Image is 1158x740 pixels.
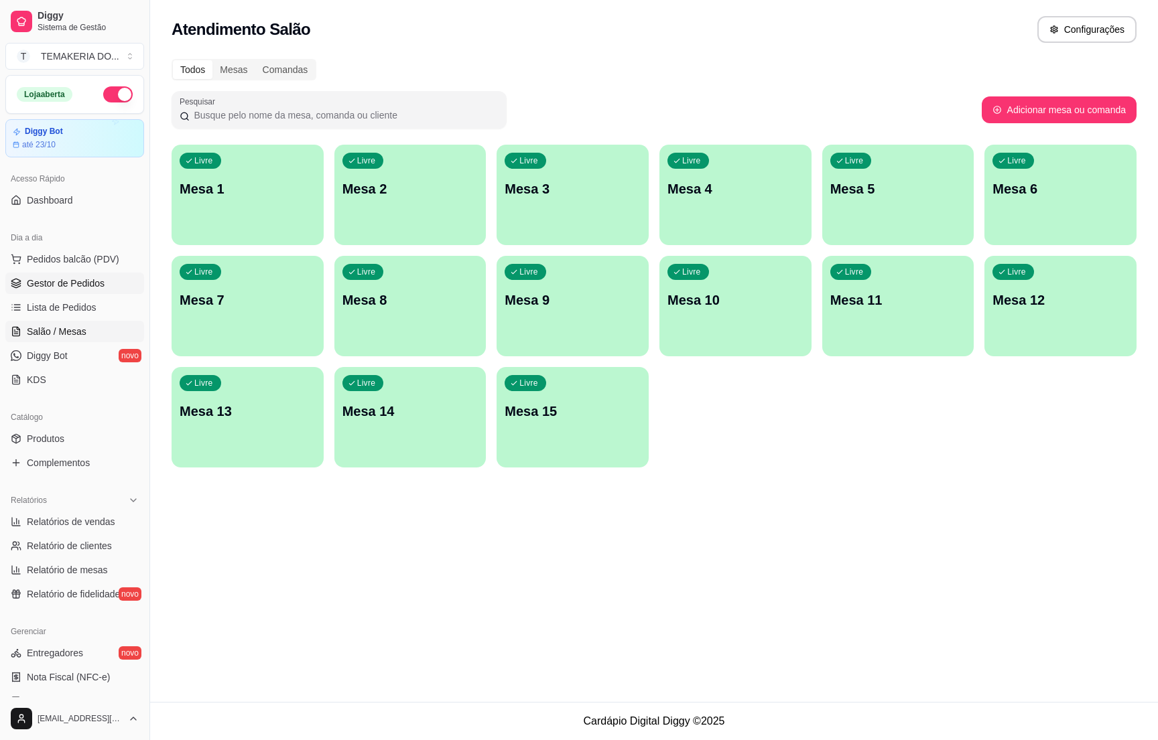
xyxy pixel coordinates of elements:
a: Produtos [5,428,144,449]
p: Livre [682,155,701,166]
span: Sistema de Gestão [38,22,139,33]
button: LivreMesa 5 [822,145,974,245]
span: Nota Fiscal (NFC-e) [27,670,110,684]
button: Select a team [5,43,144,70]
button: LivreMesa 11 [822,256,974,356]
div: Comandas [255,60,316,79]
button: Configurações [1037,16,1137,43]
p: Mesa 13 [180,402,316,421]
span: Relatório de mesas [27,563,108,577]
p: Livre [194,378,213,388]
div: TEMAKERIA DO ... [41,50,119,63]
a: KDS [5,369,144,390]
div: Dia a dia [5,227,144,248]
a: DiggySistema de Gestão [5,5,144,38]
div: Loja aberta [17,87,72,102]
article: até 23/10 [22,139,56,150]
div: Acesso Rápido [5,168,144,190]
a: Controle de caixa [5,690,144,712]
p: Livre [194,155,213,166]
span: Gestor de Pedidos [27,277,105,290]
span: Produtos [27,432,64,445]
p: Mesa 8 [342,291,478,309]
a: Salão / Mesas [5,321,144,342]
p: Mesa 3 [505,179,641,198]
p: Livre [519,267,538,277]
button: LivreMesa 8 [334,256,487,356]
button: LivreMesa 13 [172,367,324,467]
p: Mesa 6 [992,179,1129,198]
p: Livre [357,378,376,388]
button: Adicionar mesa ou comanda [982,96,1137,123]
p: Livre [845,267,864,277]
button: LivreMesa 12 [984,256,1137,356]
a: Gestor de Pedidos [5,273,144,294]
button: [EMAIL_ADDRESS][DOMAIN_NAME] [5,702,144,735]
span: Relatório de fidelidade [27,587,120,601]
button: LivreMesa 14 [334,367,487,467]
p: Livre [845,155,864,166]
label: Pesquisar [180,96,220,107]
button: LivreMesa 7 [172,256,324,356]
button: LivreMesa 4 [659,145,812,245]
button: LivreMesa 1 [172,145,324,245]
a: Entregadoresnovo [5,642,144,664]
p: Livre [1007,267,1026,277]
p: Mesa 2 [342,179,478,198]
a: Relatório de fidelidadenovo [5,583,144,605]
div: Gerenciar [5,621,144,642]
input: Pesquisar [190,108,499,122]
a: Complementos [5,452,144,473]
p: Mesa 10 [667,291,803,309]
span: Controle de caixa [27,694,100,708]
span: Complementos [27,456,90,469]
button: LivreMesa 9 [497,256,649,356]
span: Relatórios [11,495,47,506]
span: T [17,50,30,63]
a: Nota Fiscal (NFC-e) [5,666,144,688]
div: Todos [173,60,212,79]
span: Entregadores [27,646,83,660]
span: Relatório de clientes [27,539,112,552]
a: Relatório de clientes [5,535,144,557]
p: Mesa 11 [830,291,966,309]
span: Dashboard [27,194,73,207]
span: Lista de Pedidos [27,301,96,314]
a: Diggy Botaté 23/10 [5,119,144,157]
a: Relatório de mesas [5,559,144,581]
footer: Cardápio Digital Diggy © 2025 [150,702,1158,740]
p: Mesa 7 [180,291,316,309]
button: LivreMesa 3 [497,145,649,245]
button: LivreMesa 10 [659,256,812,356]
span: KDS [27,373,46,386]
span: Relatórios de vendas [27,515,115,528]
button: LivreMesa 15 [497,367,649,467]
p: Mesa 4 [667,179,803,198]
a: Relatórios de vendas [5,511,144,532]
p: Livre [194,267,213,277]
span: [EMAIL_ADDRESS][DOMAIN_NAME] [38,713,123,724]
div: Catálogo [5,406,144,428]
a: Diggy Botnovo [5,345,144,366]
p: Livre [357,267,376,277]
p: Livre [519,378,538,388]
a: Lista de Pedidos [5,297,144,318]
button: Alterar Status [103,86,133,102]
p: Mesa 12 [992,291,1129,309]
p: Livre [357,155,376,166]
span: Diggy Bot [27,349,68,362]
p: Mesa 14 [342,402,478,421]
span: Diggy [38,10,139,22]
p: Livre [1007,155,1026,166]
span: Pedidos balcão (PDV) [27,252,119,266]
h2: Atendimento Salão [172,19,310,40]
p: Mesa 5 [830,179,966,198]
p: Livre [519,155,538,166]
p: Mesa 15 [505,402,641,421]
button: LivreMesa 2 [334,145,487,245]
p: Mesa 9 [505,291,641,309]
p: Livre [682,267,701,277]
span: Salão / Mesas [27,325,86,338]
p: Mesa 1 [180,179,316,198]
button: Pedidos balcão (PDV) [5,248,144,270]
